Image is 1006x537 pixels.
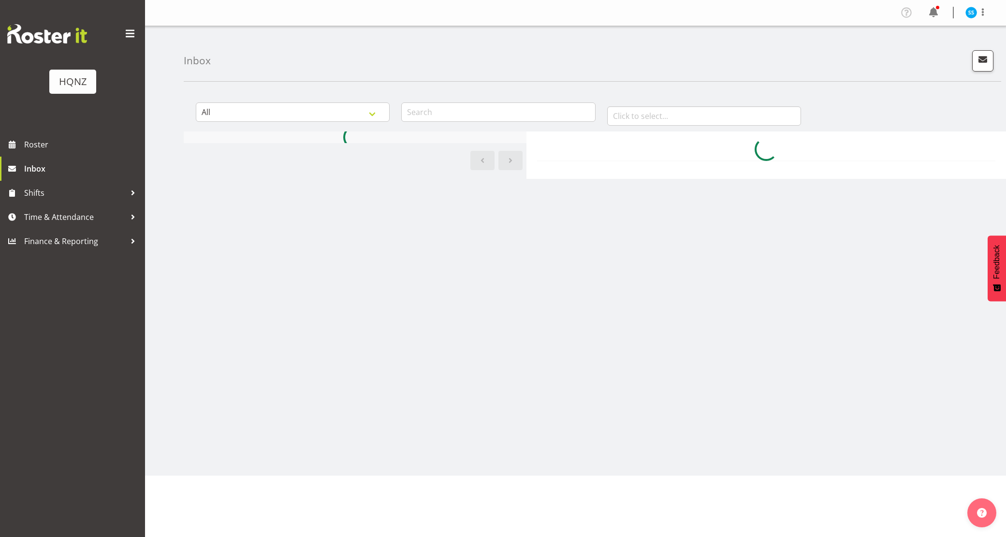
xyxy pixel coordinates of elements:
a: Previous page [470,151,495,170]
span: Feedback [992,245,1001,279]
img: help-xxl-2.png [977,508,987,518]
input: Search [401,102,595,122]
span: Time & Attendance [24,210,126,224]
span: Shifts [24,186,126,200]
input: Click to select... [607,106,801,126]
a: Next page [498,151,523,170]
span: Inbox [24,161,140,176]
img: Rosterit website logo [7,24,87,44]
div: HQNZ [59,74,87,89]
span: Finance & Reporting [24,234,126,248]
button: Feedback - Show survey [988,235,1006,301]
img: sandra-sabrina-yazmin10066.jpg [965,7,977,18]
h4: Inbox [184,55,211,66]
span: Roster [24,137,140,152]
